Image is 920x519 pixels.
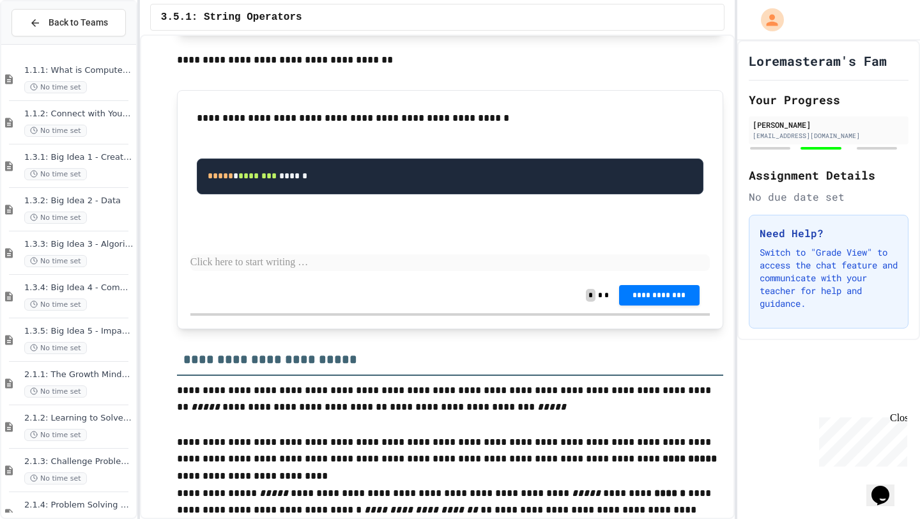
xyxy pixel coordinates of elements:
span: Back to Teams [49,16,108,29]
iframe: chat widget [866,468,907,506]
span: No time set [24,298,87,311]
h2: Assignment Details [749,166,908,184]
div: [PERSON_NAME] [753,119,905,130]
span: 1.3.3: Big Idea 3 - Algorithms and Programming [24,239,134,250]
span: 1.3.5: Big Idea 5 - Impact of Computing [24,326,134,337]
span: 1.1.1: What is Computer Science? [24,65,134,76]
span: 2.1.1: The Growth Mindset [24,369,134,380]
span: 1.3.2: Big Idea 2 - Data [24,196,134,206]
span: No time set [24,429,87,441]
h1: Loremasteram's Fam [749,52,887,70]
span: No time set [24,125,87,137]
span: 1.3.4: Big Idea 4 - Computing Systems and Networks [24,283,134,293]
span: No time set [24,168,87,180]
span: No time set [24,342,87,354]
span: 2.1.2: Learning to Solve Hard Problems [24,413,134,424]
span: 1.3.1: Big Idea 1 - Creative Development [24,152,134,163]
h3: Need Help? [760,226,898,241]
button: Back to Teams [11,9,126,36]
span: No time set [24,472,87,484]
span: 2.1.4: Problem Solving Practice [24,500,134,511]
div: [EMAIL_ADDRESS][DOMAIN_NAME] [753,131,905,141]
span: 1.1.2: Connect with Your World [24,109,134,120]
div: No due date set [749,189,908,205]
iframe: chat widget [814,412,907,467]
h2: Your Progress [749,91,908,109]
span: No time set [24,212,87,224]
div: My Account [747,5,787,35]
span: 3.5.1: String Operators [161,10,302,25]
span: 2.1.3: Challenge Problem - The Bridge [24,456,134,467]
div: Chat with us now!Close [5,5,88,81]
span: No time set [24,385,87,398]
span: No time set [24,81,87,93]
p: Switch to "Grade View" to access the chat feature and communicate with your teacher for help and ... [760,246,898,310]
span: No time set [24,255,87,267]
